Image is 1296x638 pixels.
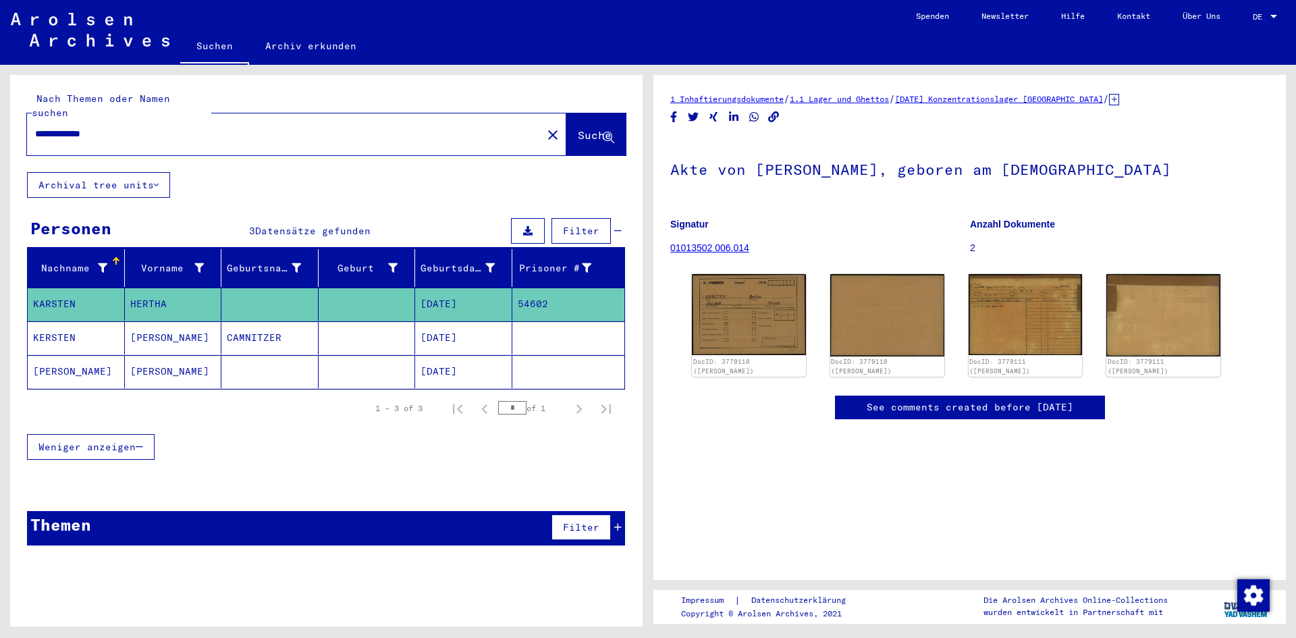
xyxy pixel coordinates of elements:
[324,261,398,275] div: Geburt‏
[11,13,169,47] img: Arolsen_neg.svg
[681,608,862,620] p: Copyright © Arolsen Archives, 2021
[415,321,512,354] mat-cell: [DATE]
[27,434,155,460] button: Weniger anzeigen
[255,225,371,237] span: Datensätze gefunden
[421,257,512,279] div: Geburtsdatum
[566,395,593,422] button: Next page
[512,288,625,321] mat-cell: 54602
[551,218,611,244] button: Filter
[969,358,1030,375] a: DocID: 3779111 ([PERSON_NAME])
[790,94,889,104] a: 1.1 Lager und Ghettos
[130,257,221,279] div: Vorname
[1106,274,1220,356] img: 002.jpg
[125,355,222,388] mat-cell: [PERSON_NAME]
[970,241,1269,255] p: 2
[670,138,1269,198] h1: Akte von [PERSON_NAME], geboren am [DEMOGRAPHIC_DATA]
[740,593,862,608] a: Datenschutzerklärung
[670,219,709,230] b: Signatur
[784,92,790,105] span: /
[551,514,611,540] button: Filter
[969,274,1083,355] img: 001.jpg
[727,109,741,126] button: Share on LinkedIn
[415,355,512,388] mat-cell: [DATE]
[512,249,625,287] mat-header-cell: Prisoner #
[125,288,222,321] mat-cell: HERTHA
[747,109,761,126] button: Share on WhatsApp
[563,225,599,237] span: Filter
[125,321,222,354] mat-cell: [PERSON_NAME]
[831,358,892,375] a: DocID: 3779110 ([PERSON_NAME])
[319,249,416,287] mat-header-cell: Geburt‏
[518,261,592,275] div: Prisoner #
[125,249,222,287] mat-header-cell: Vorname
[28,355,125,388] mat-cell: [PERSON_NAME]
[545,127,561,143] mat-icon: close
[375,402,423,415] div: 1 – 3 of 3
[692,274,806,355] img: 001.jpg
[895,94,1103,104] a: [DATE] Konzentrationslager [GEOGRAPHIC_DATA]
[670,242,749,253] a: 01013502 006.014
[227,257,318,279] div: Geburtsname
[681,593,734,608] a: Impressum
[563,521,599,533] span: Filter
[130,261,205,275] div: Vorname
[518,257,609,279] div: Prisoner #
[421,261,495,275] div: Geburtsdatum
[227,261,301,275] div: Geburtsname
[830,274,944,356] img: 002.jpg
[33,257,124,279] div: Nachname
[539,121,566,148] button: Clear
[1253,12,1268,22] span: DE
[1237,579,1269,611] div: Zustimmung ändern
[867,400,1073,415] a: See comments created before [DATE]
[324,257,415,279] div: Geburt‏
[1108,358,1168,375] a: DocID: 3779111 ([PERSON_NAME])
[38,441,136,453] span: Weniger anzeigen
[32,92,170,119] mat-label: Nach Themen oder Namen suchen
[30,512,91,537] div: Themen
[33,261,107,275] div: Nachname
[180,30,249,65] a: Suchen
[27,172,170,198] button: Archival tree units
[970,219,1055,230] b: Anzahl Dokumente
[249,30,373,62] a: Archiv erkunden
[983,606,1168,618] p: wurden entwickelt in Partnerschaft mit
[686,109,701,126] button: Share on Twitter
[889,92,895,105] span: /
[681,593,862,608] div: |
[30,216,111,240] div: Personen
[221,249,319,287] mat-header-cell: Geburtsname
[471,395,498,422] button: Previous page
[693,358,754,375] a: DocID: 3779110 ([PERSON_NAME])
[28,321,125,354] mat-cell: KERSTEN
[767,109,781,126] button: Copy link
[667,109,681,126] button: Share on Facebook
[415,288,512,321] mat-cell: [DATE]
[670,94,784,104] a: 1 Inhaftierungsdokumente
[221,321,319,354] mat-cell: CAMNITZER
[707,109,721,126] button: Share on Xing
[566,113,626,155] button: Suche
[28,288,125,321] mat-cell: KARSTEN
[593,395,620,422] button: Last page
[578,128,612,142] span: Suche
[28,249,125,287] mat-header-cell: Nachname
[415,249,512,287] mat-header-cell: Geburtsdatum
[498,402,566,415] div: of 1
[1221,589,1272,623] img: yv_logo.png
[444,395,471,422] button: First page
[1103,92,1109,105] span: /
[1237,579,1270,612] img: Zustimmung ändern
[983,594,1168,606] p: Die Arolsen Archives Online-Collections
[249,225,255,237] span: 3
